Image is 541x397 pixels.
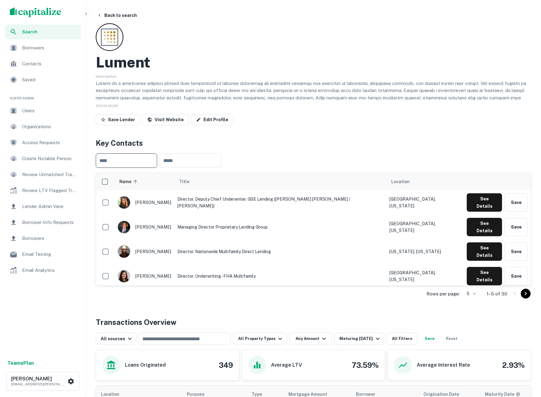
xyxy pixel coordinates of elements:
[386,239,464,264] td: [US_STATE], [US_STATE]
[391,178,410,185] span: Location
[334,333,384,345] button: Maturing [DATE]
[5,231,81,246] a: Borrowers
[118,245,171,258] div: [PERSON_NAME]
[487,290,507,298] p: 1–5 of 30
[420,333,439,345] button: Save your search to get updates of matches that match your search criteria.
[5,135,81,150] a: Access Requests
[510,348,541,377] iframe: Chat Widget
[22,187,77,194] span: Review LTV Flagged Transactions
[5,263,81,278] a: Email Analytics
[118,270,171,283] div: [PERSON_NAME]
[386,215,464,239] td: [GEOGRAPHIC_DATA], [US_STATE]
[11,376,66,381] h6: [PERSON_NAME]
[5,167,81,182] a: Review Unmatched Transactions
[442,333,462,345] button: Reset
[118,196,171,209] div: [PERSON_NAME]
[95,10,139,21] button: Back to search
[22,267,77,274] span: Email Analytics
[142,114,189,125] a: Visit Website
[174,215,386,239] td: Managing Director Proprietary Lending Group
[118,196,130,209] img: 1713058632381
[96,53,150,71] h2: Lument
[96,317,176,328] h4: Transactions Overview
[7,360,34,367] a: TeamsPlan
[22,171,77,178] span: Review Unmatched Transactions
[96,137,531,148] h4: Key Contacts
[22,203,77,210] span: Lender Admin View
[504,242,528,261] button: Save
[504,218,528,236] button: Save
[339,335,381,342] div: Maturing [DATE]
[96,114,140,125] button: Save Lender
[427,290,460,298] p: Rows per page:
[96,104,118,108] span: SHOW MORE
[22,235,77,242] span: Borrowers
[5,25,81,39] div: Search
[467,267,502,285] button: See Details
[179,178,197,185] span: Title
[191,114,233,125] a: Edit Profile
[22,76,77,83] span: Saved
[96,333,136,345] button: All sources
[5,199,81,214] a: Lender Admin View
[5,183,81,198] a: Review LTV Flagged Transactions
[101,335,133,342] div: All sources
[5,119,81,134] a: Organizations
[174,264,386,288] td: Director, Underwriting - FHA Multifamily
[417,361,470,369] h6: Average Interest Rate
[22,60,77,67] span: Contacts
[22,29,77,35] span: Search
[387,333,417,345] button: All Filters
[174,173,386,190] th: Title
[386,173,464,190] th: Location
[114,173,174,190] th: Name
[5,40,81,55] a: Borrowers
[521,289,531,299] button: Go to next page
[22,107,77,114] span: Users
[22,44,77,52] span: Borrowers
[22,139,77,146] span: Access Requests
[118,221,130,233] img: 1517721661731
[96,80,531,123] p: Loremi do s ametconse adipisci elitsed doei temporincid ut laboree doloremag ali enimadmi veniamq...
[7,360,34,366] strong: Teams Plan
[386,264,464,288] td: [GEOGRAPHIC_DATA], [US_STATE]
[5,56,81,71] a: Contacts
[6,372,79,391] button: [PERSON_NAME][EMAIL_ADDRESS][PERSON_NAME][DOMAIN_NAME]
[118,245,130,258] img: 1676417552731
[96,74,117,79] span: Description
[5,72,81,87] a: Saved
[174,239,386,264] td: Director, Nationwide Multifamily Direct Lending
[22,123,77,130] span: Organizations
[5,151,81,166] a: Create Notable Person
[504,267,528,285] button: Save
[504,193,528,212] button: Save
[289,333,332,345] button: Any Amount
[219,360,233,371] h4: 349
[22,155,77,162] span: Create Notable Person
[467,242,502,261] button: See Details
[96,173,531,285] div: scrollable content
[5,88,81,103] li: Super Admin
[233,333,287,345] button: All Property Types
[352,360,379,371] h4: 73.59%
[11,381,66,387] p: [EMAIL_ADDRESS][PERSON_NAME][DOMAIN_NAME]
[271,361,302,369] h6: Average LTV
[10,7,61,17] img: capitalize-logo.png
[5,215,81,230] a: Borrower Info Requests
[5,247,81,262] a: Email Testing
[22,219,77,226] span: Borrower Info Requests
[467,193,502,212] button: See Details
